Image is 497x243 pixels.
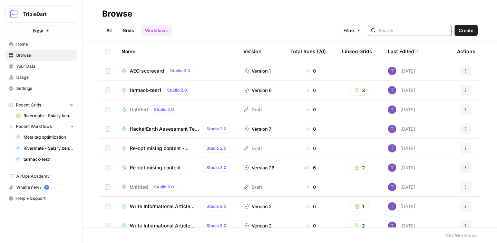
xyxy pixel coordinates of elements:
[121,105,232,114] a: UntitledStudio 2.0
[16,74,74,81] span: Usage
[154,106,174,113] span: Studio 2.0
[16,63,74,69] span: Your Data
[130,222,201,229] span: Write Informational Article Outline
[243,222,272,229] div: Version 2
[6,171,77,182] a: AirOps Academy
[243,184,262,190] div: Draft
[16,173,74,179] span: AirOps Academy
[6,72,77,83] a: Usage
[457,42,475,61] div: Actions
[13,110,77,121] a: Rivermate - Salary benchmarking Grid
[388,42,420,61] div: Last Edited
[388,222,396,230] img: ogabi26qpshj0n8lpzr7tvse760o
[6,83,77,94] a: Settings
[243,203,272,210] div: Version 2
[6,6,77,23] button: Workspace: TripleDart
[121,86,232,94] a: tarmack-test1Studio 2.0
[388,105,415,114] div: [DATE]
[6,50,77,61] a: Browse
[388,125,396,133] img: ogabi26qpshj0n8lpzr7tvse760o
[13,132,77,143] a: Meta tag optimization
[446,232,478,239] div: 367 Workflows
[6,26,77,36] button: New
[121,183,232,191] a: UntitledStudio 2.0
[141,25,172,36] a: Workflows
[23,156,74,162] span: tarmack-test1
[23,145,74,151] span: Rivermate - Salary benchmarking
[16,195,74,202] span: Help + Support
[388,86,415,94] div: [DATE]
[121,125,232,133] a: HackerEarth Assessment Test | FinalStudio 2.0
[388,86,396,94] img: ogabi26qpshj0n8lpzr7tvse760o
[388,144,396,152] img: ogabi26qpshj0n8lpzr7tvse760o
[343,27,354,34] span: Filter
[121,222,232,230] a: Write Informational Article OutlineStudio 2.0
[167,87,187,93] span: Studio 2.0
[290,145,331,152] div: 0
[6,182,77,193] button: What's new? 5
[16,41,74,47] span: Home
[6,100,77,110] button: Recent Grids
[16,85,74,92] span: Settings
[23,11,65,18] span: TripleDart
[130,203,201,210] span: Write Informational Article Body
[290,106,331,113] div: 0
[206,203,226,209] span: Studio 2.0
[16,123,52,130] span: Recent Workflows
[388,67,415,75] div: [DATE]
[388,163,415,172] div: [DATE]
[243,42,262,61] div: Version
[13,143,77,154] a: Rivermate - Salary benchmarking
[350,201,369,212] button: 1
[16,102,41,108] span: Recent Grids
[350,220,369,231] button: 2
[290,222,331,229] div: 0
[6,61,77,72] a: Your Data
[388,67,396,75] img: ogabi26qpshj0n8lpzr7tvse760o
[206,126,226,132] span: Studio 2.0
[6,39,77,50] a: Home
[154,184,174,190] span: Studio 2.0
[243,125,271,132] div: Version 7
[243,87,272,94] div: Version 6
[6,193,77,204] button: Help + Support
[170,68,190,74] span: Studio 2.0
[388,222,415,230] div: [DATE]
[388,183,415,191] div: [DATE]
[121,42,232,61] div: Name
[130,145,201,152] span: Re-optimising content - Signeasy
[455,25,478,36] button: Create
[33,27,43,34] span: New
[206,145,226,151] span: Studio 2.0
[13,154,77,165] a: tarmack-test1
[243,145,262,152] div: Draft
[6,182,77,193] div: What's new?
[206,165,226,171] span: Studio 2.0
[102,8,132,19] div: Browse
[290,164,331,171] div: 6
[388,202,415,211] div: [DATE]
[121,144,232,152] a: Re-optimising content - SigneasyStudio 2.0
[130,87,161,94] span: tarmack-test1
[130,184,148,190] span: Untitled
[121,67,232,75] a: AEO scorecardStudio 2.0
[290,125,331,132] div: 0
[6,121,77,132] button: Recent Workflows
[388,105,396,114] img: ogabi26qpshj0n8lpzr7tvse760o
[243,106,262,113] div: Draft
[350,85,369,96] button: 3
[350,162,369,173] button: 2
[44,185,49,190] a: 5
[339,25,365,36] button: Filter
[388,183,396,191] img: ogabi26qpshj0n8lpzr7tvse760o
[388,202,396,211] img: ogabi26qpshj0n8lpzr7tvse760o
[23,134,74,140] span: Meta tag optimization
[8,8,20,20] img: TripleDart Logo
[290,87,331,94] div: 0
[388,144,415,152] div: [DATE]
[342,42,372,61] div: Linked Grids
[379,27,449,34] input: Search
[388,163,396,172] img: ogabi26qpshj0n8lpzr7tvse760o
[290,184,331,190] div: 0
[121,202,232,211] a: Write Informational Article BodyStudio 2.0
